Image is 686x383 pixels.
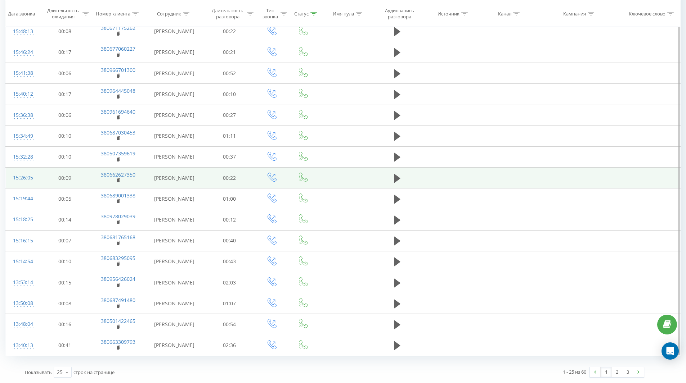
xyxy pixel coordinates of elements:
div: Аудиозапись разговора [378,8,420,20]
td: 00:17 [39,42,91,63]
td: [PERSON_NAME] [145,335,203,356]
a: 380507359619 [101,150,135,157]
td: 00:06 [39,105,91,126]
div: 15:40:12 [13,87,32,101]
td: [PERSON_NAME] [145,126,203,146]
div: Ключевое слово [629,10,665,17]
td: 00:05 [39,188,91,209]
td: [PERSON_NAME] [145,314,203,335]
td: 00:15 [39,272,91,293]
div: 13:48:04 [13,317,32,331]
div: Дата звонка [8,10,35,17]
div: 25 [57,369,63,376]
td: 00:14 [39,209,91,230]
a: 380687030453 [101,129,135,136]
div: 15:16:15 [13,234,32,248]
div: 15:46:24 [13,45,32,59]
div: Open Intercom Messenger [662,342,679,360]
a: 2 [611,367,622,377]
td: 01:07 [203,293,256,314]
td: [PERSON_NAME] [145,188,203,209]
td: [PERSON_NAME] [145,230,203,251]
a: 380964445048 [101,87,135,94]
a: 380663309793 [101,338,135,345]
td: 00:27 [203,105,256,126]
div: Длительность разговора [210,8,246,20]
div: Тип звонка [262,8,279,20]
td: [PERSON_NAME] [145,209,203,230]
a: 1 [601,367,611,377]
td: 00:12 [203,209,256,230]
div: 15:36:38 [13,108,32,122]
td: 00:22 [203,21,256,42]
td: [PERSON_NAME] [145,251,203,272]
td: 00:16 [39,314,91,335]
td: 00:22 [203,168,256,188]
div: 13:50:08 [13,296,32,310]
div: 15:18:25 [13,213,32,227]
td: [PERSON_NAME] [145,21,203,42]
td: [PERSON_NAME] [145,146,203,167]
td: 00:41 [39,335,91,356]
td: 01:00 [203,188,256,209]
td: 00:17 [39,84,91,105]
td: 00:06 [39,63,91,84]
div: 15:14:54 [13,255,32,269]
td: [PERSON_NAME] [145,105,203,126]
div: Сотрудник [157,10,181,17]
td: 00:40 [203,230,256,251]
a: 3 [622,367,633,377]
td: [PERSON_NAME] [145,42,203,63]
td: 00:08 [39,293,91,314]
div: Кампания [563,10,586,17]
a: 380681765168 [101,234,135,241]
td: 00:08 [39,21,91,42]
td: [PERSON_NAME] [145,272,203,293]
div: 15:32:28 [13,150,32,164]
td: [PERSON_NAME] [145,293,203,314]
a: 380961694640 [101,108,135,115]
div: Статус [294,10,309,17]
div: 1 - 25 из 60 [563,368,586,375]
td: 00:10 [39,126,91,146]
div: Номер клиента [96,10,130,17]
td: 01:11 [203,126,256,146]
a: 380689001338 [101,192,135,199]
td: 00:10 [39,146,91,167]
a: 380683295095 [101,255,135,261]
div: Длительность ожидания [45,8,81,20]
td: 00:37 [203,146,256,167]
td: 00:52 [203,63,256,84]
td: 00:21 [203,42,256,63]
div: 15:48:13 [13,24,32,38]
td: 02:36 [203,335,256,356]
div: 13:53:14 [13,275,32,289]
div: 15:34:49 [13,129,32,143]
a: 380677060227 [101,45,135,52]
td: 00:54 [203,314,256,335]
a: 380687491480 [101,297,135,304]
a: 380978029039 [101,213,135,220]
td: [PERSON_NAME] [145,63,203,84]
td: 00:07 [39,230,91,251]
a: 380956426024 [101,275,135,282]
td: 00:10 [39,251,91,272]
span: Показывать [25,369,52,375]
td: [PERSON_NAME] [145,168,203,188]
a: 380671175262 [101,24,135,31]
div: Канал [498,10,511,17]
div: Имя пула [333,10,354,17]
a: 380966701300 [101,67,135,73]
td: 02:03 [203,272,256,293]
td: [PERSON_NAME] [145,84,203,105]
div: 15:41:38 [13,66,32,80]
td: 00:09 [39,168,91,188]
div: 15:26:05 [13,171,32,185]
div: 13:40:13 [13,338,32,352]
td: 00:43 [203,251,256,272]
td: 00:10 [203,84,256,105]
div: Источник [438,10,459,17]
a: 380501422465 [101,318,135,324]
a: 380662627350 [101,171,135,178]
div: 15:19:44 [13,192,32,206]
